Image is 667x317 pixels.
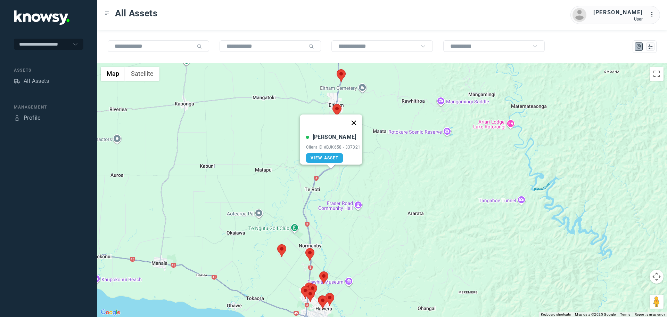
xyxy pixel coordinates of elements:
button: Toggle fullscreen view [650,67,664,81]
button: Show satellite imagery [125,67,159,81]
span: Map data ©2025 Google [575,312,616,316]
div: Profile [24,114,41,122]
tspan: ... [650,12,657,17]
div: User [593,17,643,22]
a: Terms (opens in new tab) [620,312,631,316]
div: List [647,43,653,50]
div: Search [308,43,314,49]
img: avatar.png [573,8,586,22]
div: Client ID #BJK658 - 337321 [306,145,361,150]
div: [PERSON_NAME] [593,8,643,17]
img: Google [99,308,122,317]
button: Map camera controls [650,270,664,284]
button: Drag Pegman onto the map to open Street View [650,295,664,309]
div: : [650,10,658,20]
span: View Asset [311,156,339,160]
a: Open this area in Google Maps (opens a new window) [99,308,122,317]
a: AssetsAll Assets [14,77,49,85]
div: Management [14,104,83,110]
a: Report a map error [635,312,665,316]
button: Close [345,114,362,131]
div: Toggle Menu [105,11,109,16]
span: All Assets [115,7,158,19]
div: Assets [14,78,20,84]
button: Show street map [101,67,125,81]
div: Profile [14,115,20,121]
div: Search [197,43,202,49]
div: All Assets [24,77,49,85]
div: Map [636,43,642,50]
a: View Asset [306,153,343,163]
a: ProfileProfile [14,114,41,122]
div: : [650,10,658,19]
button: Keyboard shortcuts [541,312,571,317]
img: Application Logo [14,10,69,25]
div: Assets [14,67,83,73]
div: [PERSON_NAME] [313,133,356,141]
